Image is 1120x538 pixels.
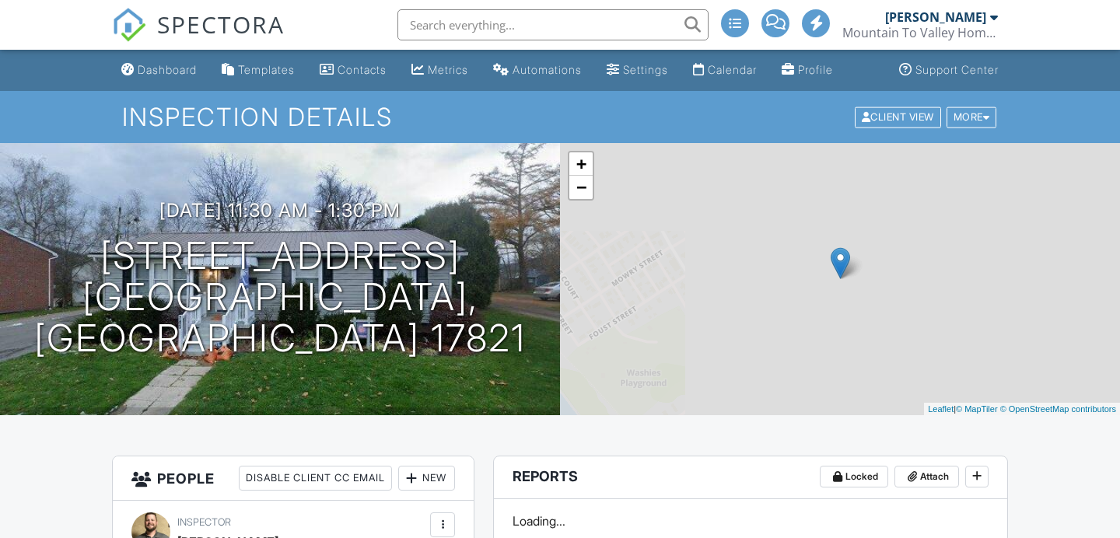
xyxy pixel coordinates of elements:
[398,466,455,491] div: New
[157,8,285,40] span: SPECTORA
[1000,404,1116,414] a: © OpenStreetMap contributors
[569,152,593,176] a: Zoom in
[947,107,997,128] div: More
[885,9,986,25] div: [PERSON_NAME]
[775,56,839,85] a: Company Profile
[113,456,474,501] h3: People
[159,200,401,221] h3: [DATE] 11:30 am - 1:30 pm
[115,56,203,85] a: Dashboard
[238,63,295,76] div: Templates
[928,404,954,414] a: Leaflet
[428,63,468,76] div: Metrics
[853,110,945,122] a: Client View
[915,63,999,76] div: Support Center
[798,63,833,76] div: Profile
[215,56,301,85] a: Templates
[855,107,941,128] div: Client View
[487,56,588,85] a: Automations (Basic)
[600,56,674,85] a: Settings
[397,9,709,40] input: Search everything...
[138,63,197,76] div: Dashboard
[924,403,1120,416] div: |
[177,516,231,528] span: Inspector
[956,404,998,414] a: © MapTiler
[25,236,535,358] h1: [STREET_ADDRESS] [GEOGRAPHIC_DATA], [GEOGRAPHIC_DATA] 17821
[623,63,668,76] div: Settings
[338,63,387,76] div: Contacts
[687,56,763,85] a: Calendar
[569,176,593,199] a: Zoom out
[893,56,1005,85] a: Support Center
[239,466,392,491] div: Disable Client CC Email
[513,63,582,76] div: Automations
[405,56,474,85] a: Metrics
[708,63,757,76] div: Calendar
[842,25,998,40] div: Mountain To Valley Home Inspections, LLC.
[112,21,285,54] a: SPECTORA
[112,8,146,42] img: The Best Home Inspection Software - Spectora
[313,56,393,85] a: Contacts
[122,103,998,131] h1: Inspection Details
